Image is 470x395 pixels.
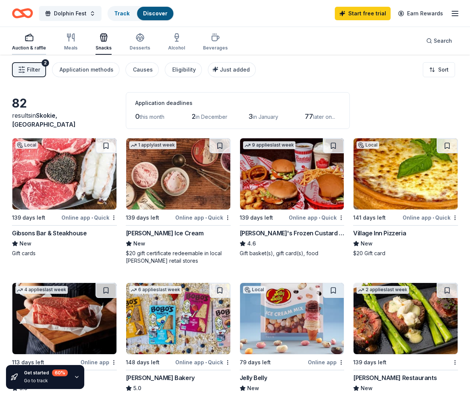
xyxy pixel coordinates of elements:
[12,111,117,129] div: results
[60,65,113,74] div: Application methods
[42,59,49,67] div: 2
[240,283,344,354] img: Image for Jelly Belly
[353,250,458,257] div: $20 Gift card
[205,359,207,365] span: •
[64,45,78,51] div: Meals
[12,283,116,354] img: Image for Omaha Steaks
[52,370,68,376] div: 60 %
[91,215,93,221] span: •
[126,138,231,265] a: Image for Graeter's Ice Cream1 applylast week139 days leftOnline app•Quick[PERSON_NAME] Ice Cream...
[195,114,227,120] span: in December
[39,6,101,21] button: Dolphin Fest
[172,65,196,74] div: Eligibility
[240,250,345,257] div: Gift basket(s), gift card(s), food
[361,384,373,393] span: New
[357,141,379,149] div: Local
[133,65,153,74] div: Causes
[12,250,117,257] div: Gift cards
[240,358,271,367] div: 79 days left
[54,9,87,18] span: Dolphin Fest
[192,112,195,120] span: 2
[353,138,458,257] a: Image for Village Inn PizzeriaLocal141 days leftOnline app•QuickVillage Inn PizzeriaNew$20 Gift card
[143,10,167,16] a: Discover
[420,33,458,48] button: Search
[95,45,112,51] div: Snacks
[243,286,266,293] div: Local
[12,138,116,209] img: Image for Gibsons Bar & Steakhouse
[126,138,230,209] img: Image for Graeter's Ice Cream
[140,114,164,120] span: this month
[175,358,231,367] div: Online app Quick
[353,358,386,367] div: 139 days left
[305,112,313,120] span: 77
[129,141,176,149] div: 1 apply last week
[361,239,373,248] span: New
[394,7,448,20] a: Earn Rewards
[403,213,458,222] div: Online app Quick
[357,286,409,294] div: 2 applies last week
[126,373,195,382] div: [PERSON_NAME] Bakery
[438,65,449,74] span: Sort
[434,36,452,45] span: Search
[308,358,344,367] div: Online app
[423,62,455,77] button: Sort
[81,358,117,367] div: Online app
[125,62,159,77] button: Causes
[240,213,273,222] div: 139 days left
[247,384,259,393] span: New
[64,30,78,55] button: Meals
[15,141,38,149] div: Local
[205,215,207,221] span: •
[126,250,231,265] div: $20 gift certificate redeemable in local [PERSON_NAME] retail stores
[253,114,278,120] span: in January
[240,229,345,238] div: [PERSON_NAME]'s Frozen Custard & Steakburgers
[61,213,117,222] div: Online app Quick
[203,45,228,51] div: Beverages
[335,7,391,20] a: Start free trial
[12,138,117,257] a: Image for Gibsons Bar & SteakhouseLocal139 days leftOnline app•QuickGibsons Bar & SteakhouseNewGi...
[126,213,159,222] div: 139 days left
[24,370,68,376] div: Get started
[433,215,434,221] span: •
[12,4,33,22] a: Home
[168,30,185,55] button: Alcohol
[135,112,140,120] span: 0
[12,45,46,51] div: Auction & raffle
[353,373,437,382] div: [PERSON_NAME] Restaurants
[130,30,150,55] button: Desserts
[133,384,141,393] span: 5.0
[12,112,76,128] span: in
[12,213,45,222] div: 139 days left
[354,283,458,354] img: Image for Perry's Restaurants
[168,45,185,51] div: Alcohol
[353,213,386,222] div: 141 days left
[24,378,68,384] div: Go to track
[240,138,344,209] img: Image for Freddy's Frozen Custard & Steakburgers
[12,112,76,128] span: Skokie, [GEOGRAPHIC_DATA]
[135,99,340,108] div: Application deadlines
[130,45,150,51] div: Desserts
[247,239,256,248] span: 4.6
[208,62,256,77] button: Just added
[12,229,87,238] div: Gibsons Bar & Steakhouse
[354,138,458,209] img: Image for Village Inn Pizzeria
[27,65,40,74] span: Filter
[220,66,250,73] span: Just added
[175,213,231,222] div: Online app Quick
[243,141,295,149] div: 9 applies last week
[240,138,345,257] a: Image for Freddy's Frozen Custard & Steakburgers9 applieslast week139 days leftOnline app•Quick[P...
[126,229,204,238] div: [PERSON_NAME] Ice Cream
[52,62,119,77] button: Application methods
[126,283,230,354] img: Image for Bobo's Bakery
[95,30,112,55] button: Snacks
[12,358,44,367] div: 113 days left
[240,373,267,382] div: Jelly Belly
[165,62,202,77] button: Eligibility
[12,30,46,55] button: Auction & raffle
[126,358,160,367] div: 148 days left
[353,229,406,238] div: Village Inn Pizzeria
[12,96,117,111] div: 82
[248,112,253,120] span: 3
[203,30,228,55] button: Beverages
[313,114,335,120] span: later on...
